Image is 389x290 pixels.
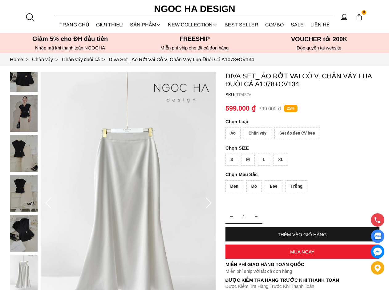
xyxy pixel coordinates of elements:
[225,180,243,192] div: Đen
[265,180,282,192] div: Bee
[23,57,31,62] span: >
[225,92,236,97] h6: SKU:
[225,104,256,112] p: 599.000 ₫
[241,154,255,166] div: M
[259,45,379,51] h6: Độc quyền tại website
[225,210,262,223] input: Quantity input
[225,127,241,139] div: Áo
[371,229,384,243] a: Display image
[62,57,109,62] a: Link to Chân váy đuôi cá
[93,17,127,33] a: GIỚI THIỆU
[374,233,381,240] img: Display image
[225,119,362,124] p: Loại
[225,249,379,254] div: MUA NGAY
[148,2,241,16] a: Ngoc Ha Design
[53,57,61,62] span: >
[259,106,281,112] p: 799.000 ₫
[221,17,262,33] a: BEST SELLER
[287,17,307,33] a: SALE
[225,232,379,237] div: THÊM VÀO GIỎ HÀNG
[100,57,107,62] span: >
[356,14,363,21] img: img-CART-ICON-ksit0nf1
[10,95,38,132] img: Diva Set_ Áo Rớt Vai Cổ V, Chân Váy Lụa Đuôi Cá A1078+CV134_mini_4
[259,35,379,43] h5: VOUCHER tới 200K
[274,127,320,139] div: Set áo đen CV bee
[225,277,379,283] p: Được Kiểm Tra Hàng Trước Khi Thanh Toán
[32,35,108,42] font: Giảm 5% cho ĐH đầu tiên
[10,175,38,212] img: Diva Set_ Áo Rớt Vai Cổ V, Chân Váy Lụa Đuôi Cá A1078+CV134_mini_6
[10,55,38,92] img: Diva Set_ Áo Rớt Vai Cổ V, Chân Váy Lụa Đuôi Cá A1078+CV134_mini_3
[10,135,38,172] img: Diva Set_ Áo Rớt Vai Cổ V, Chân Váy Lụa Đuôi Cá A1078+CV134_mini_5
[236,92,379,97] p: TP4376
[225,262,304,267] font: Miễn phí giao hàng toàn quốc
[164,17,221,33] a: NEW COLLECTION
[225,284,379,289] p: Được Kiểm Tra Hàng Trước Khi Thanh Toán
[362,10,367,15] span: 0
[134,45,255,51] h6: MIễn phí ship cho tất cả đơn hàng
[180,35,210,42] font: Freeship
[225,268,292,274] font: Miễn phí ship với tất cả đơn hàng
[127,17,165,33] div: SẢN PHẨM
[246,180,262,192] div: Đỏ
[32,57,62,62] a: Link to Chân váy
[225,145,379,151] p: SIZE
[56,17,93,33] a: TRANG CHỦ
[225,154,238,166] div: S
[286,180,307,192] div: Trắng
[244,127,271,139] div: Chân váy
[284,105,298,112] p: 25%
[225,172,362,177] p: Màu Sắc
[109,57,254,62] a: Link to Diva Set_ Áo Rớt Vai Cổ V, Chân Váy Lụa Đuôi Cá A1078+CV134
[10,57,32,62] a: Link to Home
[262,17,287,33] a: Combo
[273,154,288,166] div: XL
[258,154,270,166] div: L
[307,17,333,33] a: LIÊN HỆ
[35,45,105,50] font: Nhập mã khi thanh toán NGOCHA
[10,215,38,252] img: Diva Set_ Áo Rớt Vai Cổ V, Chân Váy Lụa Đuôi Cá A1078+CV134_mini_7
[371,245,384,258] a: messenger
[225,72,379,88] p: Diva Set_ Áo Rớt Vai Cổ V, Chân Váy Lụa Đuôi Cá A1078+CV134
